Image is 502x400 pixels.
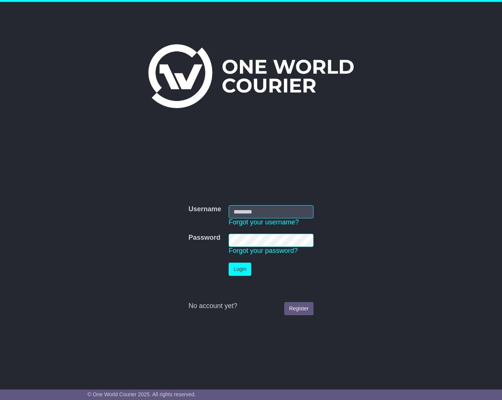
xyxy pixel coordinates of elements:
img: One World [148,44,353,108]
button: Login [229,263,251,276]
a: Register [284,302,314,315]
label: Password [188,234,220,242]
a: Forgot your password? [229,247,298,254]
a: Forgot your username? [229,218,299,226]
span: © One World Courier 2025. All rights reserved. [87,391,196,397]
label: Username [188,205,221,214]
div: No account yet? [188,302,314,310]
